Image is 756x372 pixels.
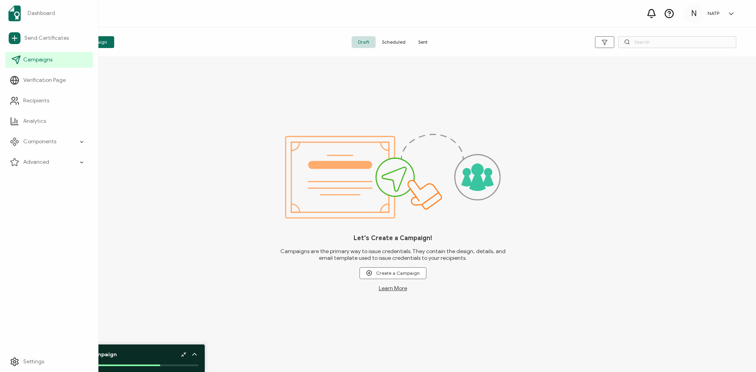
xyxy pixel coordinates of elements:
[285,134,501,218] img: campaigns.svg
[379,285,407,292] a: Learn More
[352,36,376,48] span: Draft
[23,138,56,146] span: Components
[5,93,93,109] a: Recipients
[5,2,93,24] a: Dashboard
[5,29,93,47] a: Send Certificates
[708,11,719,16] h5: NATP
[28,9,55,17] span: Dashboard
[412,36,434,48] span: Sent
[23,76,66,84] span: Verification Page
[376,36,412,48] span: Scheduled
[691,8,697,20] span: N
[5,72,93,88] a: Verification Page
[5,52,93,68] a: Campaigns
[23,117,46,125] span: Analytics
[5,354,93,370] a: Settings
[23,358,44,366] span: Settings
[354,234,432,242] h1: Let's Create a Campaign!
[88,351,117,358] b: Campaign
[359,267,426,279] button: Create a Campaign
[23,97,49,105] span: Recipients
[23,158,49,166] span: Advanced
[280,248,506,261] span: Campaigns are the primary way to issue credentials. They contain the design, details, and email t...
[24,34,69,42] span: Send Certificates
[618,36,736,48] input: Search
[23,56,52,64] span: Campaigns
[8,6,21,21] img: sertifier-logomark-colored.svg
[5,113,93,129] a: Analytics
[625,283,756,372] iframe: Chat Widget
[366,270,420,276] span: Create a Campaign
